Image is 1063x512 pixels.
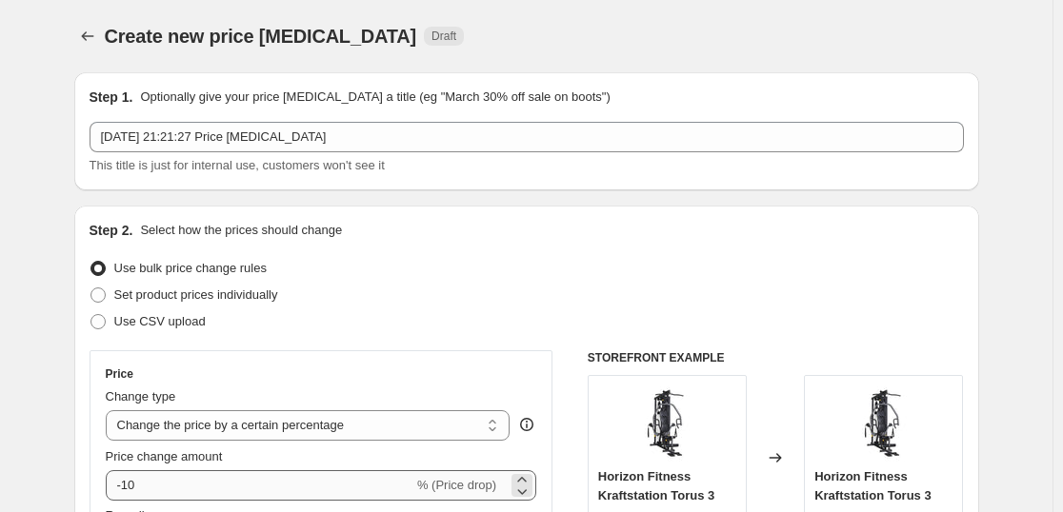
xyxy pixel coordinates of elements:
span: Use CSV upload [114,314,206,328]
img: 615shePOkQL_80x.jpg [629,385,705,462]
h2: Step 2. [90,221,133,240]
span: Draft [431,29,456,44]
span: Change type [106,389,176,404]
h3: Price [106,366,133,382]
span: % (Price drop) [417,478,496,492]
span: Create new price [MEDICAL_DATA] [105,26,417,47]
span: Price change amount [106,449,223,463]
div: help [517,415,536,434]
span: This title is just for internal use, customers won't see it [90,158,385,172]
h6: STOREFRONT EXAMPLE [588,350,964,365]
span: Use bulk price change rules [114,261,267,275]
input: 30% off holiday sale [90,122,964,152]
span: Horizon Fitness Kraftstation Torus 3 [598,469,715,502]
p: Optionally give your price [MEDICAL_DATA] a title (eg "March 30% off sale on boots") [140,88,610,107]
span: Horizon Fitness Kraftstation Torus 3 [814,469,932,502]
input: -15 [106,470,413,501]
button: Price change jobs [74,23,101,49]
p: Select how the prices should change [140,221,342,240]
h2: Step 1. [90,88,133,107]
span: Set product prices individually [114,287,278,302]
img: 615shePOkQL_80x.jpg [846,385,922,462]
